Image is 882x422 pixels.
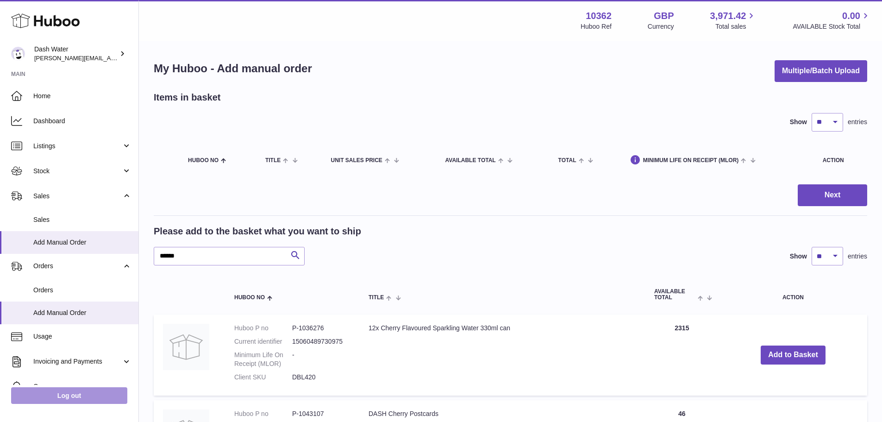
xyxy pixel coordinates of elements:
label: Show [790,252,807,261]
a: Log out [11,387,127,404]
span: Minimum Life On Receipt (MLOR) [643,157,739,164]
span: AVAILABLE Stock Total [793,22,871,31]
dt: Minimum Life On Receipt (MLOR) [234,351,292,368]
td: 2315 [645,315,719,395]
button: Add to Basket [761,346,826,365]
span: Unit Sales Price [331,157,382,164]
button: Next [798,184,867,206]
div: Dash Water [34,45,118,63]
dd: P-1043107 [292,409,350,418]
div: Huboo Ref [581,22,612,31]
span: Add Manual Order [33,238,131,247]
dd: - [292,351,350,368]
span: Dashboard [33,117,131,126]
span: Huboo no [188,157,219,164]
a: 0.00 AVAILABLE Stock Total [793,10,871,31]
span: 0.00 [842,10,860,22]
span: Listings [33,142,122,151]
strong: 10362 [586,10,612,22]
span: Total [558,157,576,164]
span: Sales [33,192,122,201]
dd: P-1036276 [292,324,350,333]
div: Action [823,157,858,164]
span: Huboo no [234,295,265,301]
span: Stock [33,167,122,176]
dt: Current identifier [234,337,292,346]
span: 3,971.42 [710,10,746,22]
img: 12x Cherry Flavoured Sparkling Water 330ml can [163,324,209,370]
span: Home [33,92,131,101]
span: entries [848,252,867,261]
strong: GBP [654,10,674,22]
a: 3,971.42 Total sales [710,10,757,31]
img: james@dash-water.com [11,47,25,61]
span: Add Manual Order [33,309,131,317]
dt: Huboo P no [234,409,292,418]
span: Title [369,295,384,301]
dd: 15060489730975 [292,337,350,346]
h1: My Huboo - Add manual order [154,61,312,76]
dt: Huboo P no [234,324,292,333]
label: Show [790,118,807,126]
span: Usage [33,332,131,341]
span: Invoicing and Payments [33,357,122,366]
span: Orders [33,262,122,271]
h2: Please add to the basket what you want to ship [154,225,361,238]
span: AVAILABLE Total [654,289,695,301]
span: Orders [33,286,131,295]
h2: Items in basket [154,91,221,104]
span: AVAILABLE Total [445,157,496,164]
div: Currency [648,22,674,31]
span: entries [848,118,867,126]
span: Sales [33,215,131,224]
th: Action [719,279,867,310]
span: Total sales [715,22,757,31]
span: Cases [33,382,131,391]
dt: Client SKU [234,373,292,382]
dd: DBL420 [292,373,350,382]
span: Title [265,157,281,164]
button: Multiple/Batch Upload [775,60,867,82]
span: [PERSON_NAME][EMAIL_ADDRESS][DOMAIN_NAME] [34,54,186,62]
td: 12x Cherry Flavoured Sparkling Water 330ml can [359,315,645,395]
